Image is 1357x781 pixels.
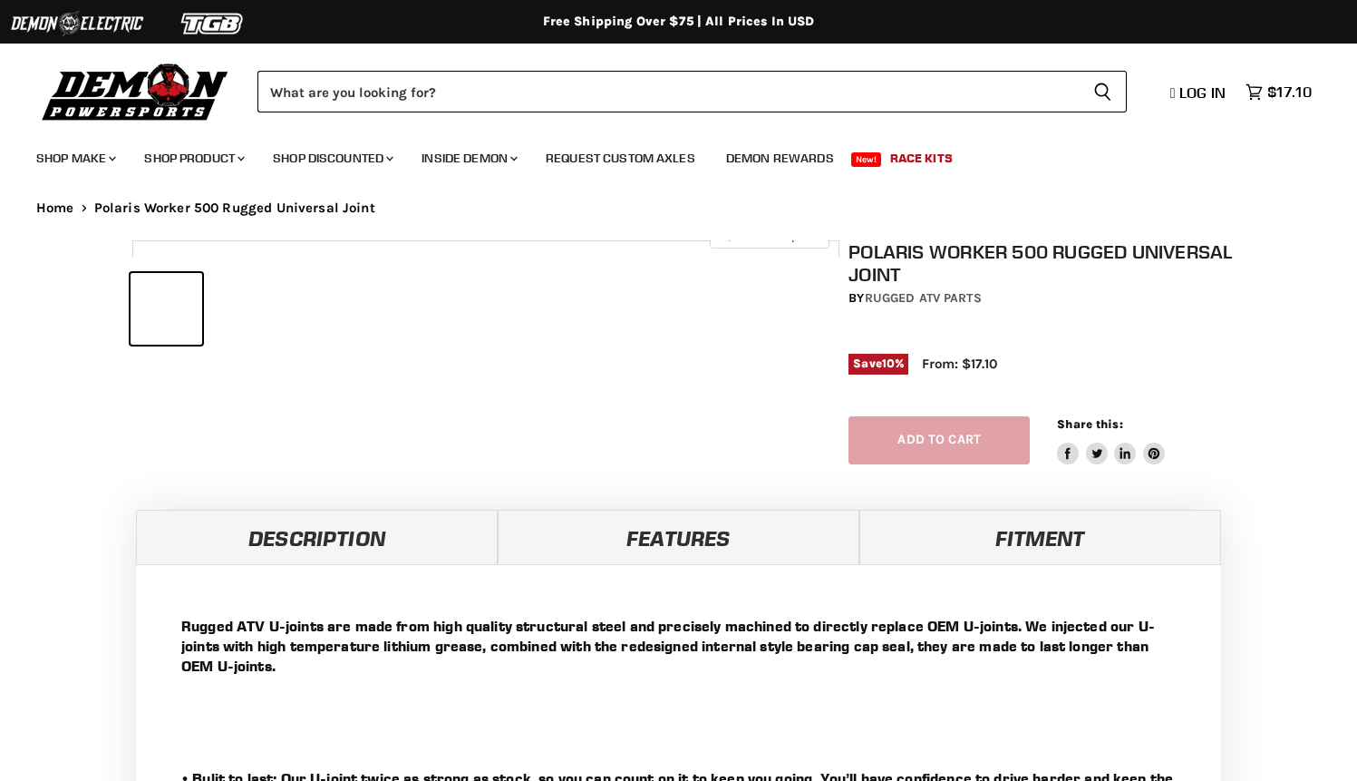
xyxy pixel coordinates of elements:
span: Share this: [1057,417,1122,431]
a: Description [136,510,498,564]
img: Demon Electric Logo 2 [9,6,145,41]
a: $17.10 [1236,79,1321,105]
a: Shop Product [131,140,256,177]
aside: Share this: [1057,416,1165,464]
a: Inside Demon [408,140,528,177]
a: Shop Make [23,140,127,177]
a: Fitment [859,510,1221,564]
a: Log in [1162,84,1236,101]
span: New! [851,152,882,167]
span: Click to expand [719,229,819,242]
span: Polaris Worker 500 Rugged Universal Joint [94,200,375,216]
a: Race Kits [877,140,966,177]
span: From: $17.10 [922,356,997,372]
a: Rugged ATV Parts [865,290,982,306]
a: Home [36,200,74,216]
p: Rugged ATV U-joints are made from high quality structural steel and precisely machined to directl... [181,616,1176,676]
img: TGB Logo 2 [145,6,281,41]
img: Demon Powersports [36,59,235,123]
a: Demon Rewards [712,140,848,177]
a: Shop Discounted [259,140,404,177]
a: Features [498,510,859,564]
h1: Polaris Worker 500 Rugged Universal Joint [848,240,1234,286]
button: Search [1079,71,1127,112]
div: by [848,288,1234,308]
ul: Main menu [23,132,1307,177]
span: Log in [1179,83,1226,102]
span: $17.10 [1267,83,1312,101]
span: Save % [848,354,908,374]
button: IMAGE thumbnail [131,273,202,345]
form: Product [257,71,1127,112]
input: Search [257,71,1079,112]
span: 10 [882,356,895,370]
a: Request Custom Axles [532,140,709,177]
